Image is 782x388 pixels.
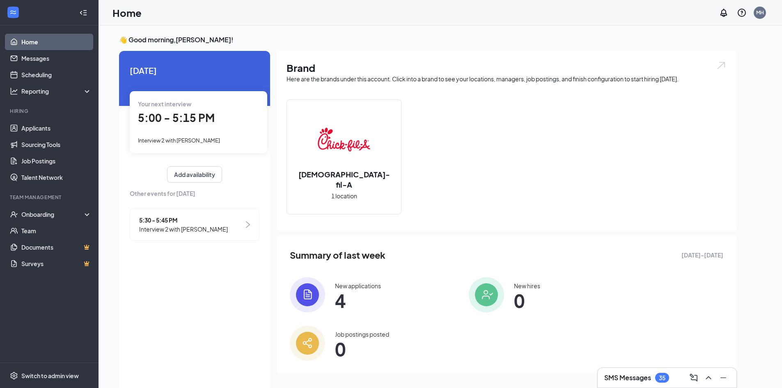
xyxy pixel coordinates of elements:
[290,326,325,361] img: icon
[318,113,370,166] img: Chick-fil-A
[10,372,18,380] svg: Settings
[756,9,764,16] div: MH
[754,360,774,380] iframe: Intercom live chat
[718,373,728,383] svg: Minimize
[21,136,92,153] a: Sourcing Tools
[10,210,18,218] svg: UserCheck
[130,64,259,77] span: [DATE]
[21,223,92,239] a: Team
[659,374,665,381] div: 35
[21,87,92,95] div: Reporting
[290,277,325,312] img: icon
[704,373,713,383] svg: ChevronUp
[687,371,700,384] button: ComposeMessage
[737,8,747,18] svg: QuestionInfo
[335,330,389,338] div: Job postings posted
[21,67,92,83] a: Scheduling
[10,87,18,95] svg: Analysis
[287,75,727,83] div: Here are the brands under this account. Click into a brand to see your locations, managers, job p...
[335,282,381,290] div: New applications
[514,293,540,308] span: 0
[139,216,228,225] span: 5:30 - 5:45 PM
[514,282,540,290] div: New hires
[717,371,730,384] button: Minimize
[9,8,17,16] svg: WorkstreamLogo
[689,373,699,383] svg: ComposeMessage
[130,189,259,198] span: Other events for [DATE]
[21,372,79,380] div: Switch to admin view
[21,153,92,169] a: Job Postings
[287,61,727,75] h1: Brand
[21,210,85,218] div: Onboarding
[21,50,92,67] a: Messages
[10,108,90,115] div: Hiring
[167,166,222,183] button: Add availability
[719,8,729,18] svg: Notifications
[138,137,220,144] span: Interview 2 with [PERSON_NAME]
[21,120,92,136] a: Applicants
[287,169,401,190] h2: [DEMOGRAPHIC_DATA]-fil-A
[139,225,228,234] span: Interview 2 with [PERSON_NAME]
[290,248,385,262] span: Summary of last week
[119,35,736,44] h3: 👋 Good morning, [PERSON_NAME] !
[112,6,142,20] h1: Home
[79,9,87,17] svg: Collapse
[21,255,92,272] a: SurveysCrown
[21,169,92,186] a: Talent Network
[21,239,92,255] a: DocumentsCrown
[335,342,389,356] span: 0
[138,100,191,108] span: Your next interview
[469,277,504,312] img: icon
[331,191,357,200] span: 1 location
[138,111,215,124] span: 5:00 - 5:15 PM
[335,293,381,308] span: 4
[604,373,651,382] h3: SMS Messages
[716,61,727,70] img: open.6027fd2a22e1237b5b06.svg
[681,250,723,259] span: [DATE] - [DATE]
[21,34,92,50] a: Home
[702,371,715,384] button: ChevronUp
[10,194,90,201] div: Team Management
